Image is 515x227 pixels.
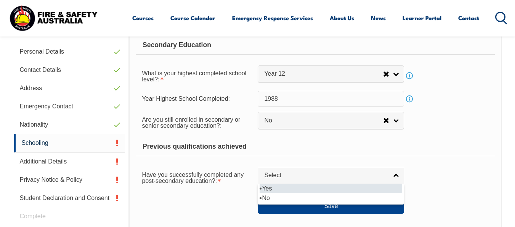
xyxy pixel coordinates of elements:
a: Schooling [14,134,125,152]
a: Additional Details [14,152,125,171]
a: Contact [458,9,479,27]
a: Nationality [14,116,125,134]
span: Year 12 [264,70,383,78]
li: No [260,193,402,203]
a: Emergency Response Services [232,9,313,27]
button: Save [258,198,404,214]
a: Learner Portal [403,9,441,27]
a: Emergency Contact [14,97,125,116]
div: Year Highest School Completed: [136,92,258,106]
input: YYYY [258,91,404,107]
div: Previous qualifications achieved [136,137,494,156]
span: No [264,117,383,125]
a: Privacy Notice & Policy [14,171,125,189]
a: Courses [132,9,154,27]
a: Info [404,70,415,81]
span: Select [264,171,388,179]
a: Contact Details [14,61,125,79]
div: Have you successfully completed any post-secondary education? is required. [136,167,258,188]
a: Address [14,79,125,97]
span: Are you still enrolled in secondary or senior secondary education?: [142,116,240,129]
a: Student Declaration and Consent [14,189,125,207]
a: About Us [330,9,354,27]
li: Yes [260,184,402,193]
a: Personal Details [14,43,125,61]
span: Have you successfully completed any post-secondary education?: [142,171,244,184]
a: Info [404,94,415,104]
span: What is your highest completed school level?: [142,70,246,83]
a: Course Calendar [170,9,215,27]
a: News [371,9,386,27]
div: What is your highest completed school level? is required. [136,65,258,86]
div: Secondary Education [136,36,494,55]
